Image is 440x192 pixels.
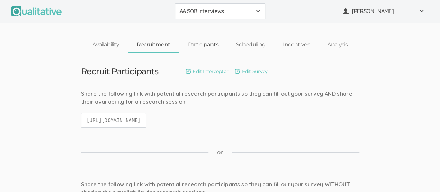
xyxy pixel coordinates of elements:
[352,7,415,15] span: [PERSON_NAME]
[179,37,227,52] a: Participants
[81,113,146,128] code: [URL][DOMAIN_NAME]
[128,37,179,52] a: Recruitment
[179,7,252,15] span: AA SOB Interviews
[338,3,429,19] button: [PERSON_NAME]
[235,68,267,75] a: Edit Survey
[227,37,274,52] a: Scheduling
[217,148,223,156] span: or
[186,68,228,75] a: Edit Interceptor
[274,37,319,52] a: Incentives
[81,90,359,106] div: Share the following link with potential research participants so they can fill out your survey AN...
[175,3,265,19] button: AA SOB Interviews
[83,37,128,52] a: Availability
[11,6,62,16] img: Qualitative
[81,67,159,76] h3: Recruit Participants
[319,37,357,52] a: Analysis
[405,159,440,192] iframe: Chat Widget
